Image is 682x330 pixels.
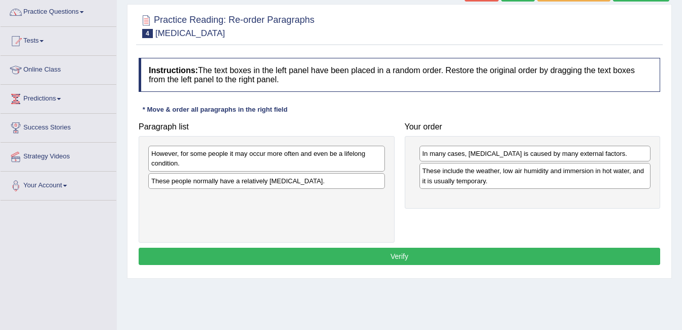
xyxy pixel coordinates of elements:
a: Tests [1,27,116,52]
a: Strategy Videos [1,143,116,168]
a: Your Account [1,172,116,197]
h4: Paragraph list [139,122,395,131]
a: Success Stories [1,114,116,139]
h2: Practice Reading: Re-order Paragraphs [139,13,314,38]
div: These include the weather, low air humidity and immersion in hot water, and it is usually temporary. [419,163,651,188]
h4: The text boxes in the left panel have been placed in a random order. Restore the original order b... [139,58,660,92]
small: [MEDICAL_DATA] [155,28,225,38]
div: These people normally have a relatively [MEDICAL_DATA]. [148,173,385,189]
div: In many cases, [MEDICAL_DATA] is caused by many external factors. [419,146,651,161]
span: 4 [142,29,153,38]
div: However, for some people it may occur more often and even be a lifelong condition. [148,146,385,171]
button: Verify [139,248,660,265]
b: Instructions: [149,66,198,75]
div: * Move & order all paragraphs in the right field [139,105,291,114]
a: Online Class [1,56,116,81]
h4: Your order [405,122,661,131]
a: Predictions [1,85,116,110]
